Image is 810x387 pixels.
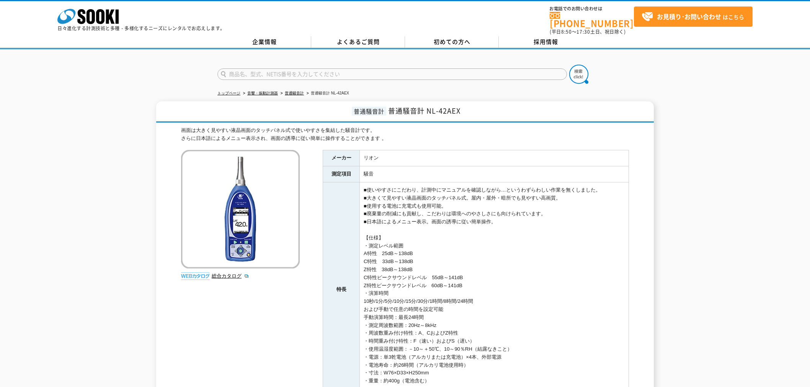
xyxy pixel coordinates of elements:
th: メーカー [323,150,360,166]
strong: お見積り･お問い合わせ [657,12,721,21]
span: はこちら [642,11,744,23]
span: 初めての方へ [434,37,470,46]
a: お見積り･お問い合わせはこちら [634,7,753,27]
a: トップページ [217,91,240,95]
span: 普通騒音計 [352,107,386,115]
span: (平日 ～ 土日、祝日除く) [550,28,625,35]
p: 日々進化する計測技術と多種・多様化するニーズにレンタルでお応えします。 [57,26,225,31]
a: 初めての方へ [405,36,499,48]
div: 画面は大きく見やすい液晶画面のタッチパネル式で使いやすさを集結した騒音計です。 さらに日本語によるメニュー表示され、画面の誘導に従い簡単に操作することができます 。 [181,127,629,143]
span: 17:30 [576,28,590,35]
a: 総合カタログ [212,273,249,279]
span: 普通騒音計 NL-42AEX [388,106,461,116]
input: 商品名、型式、NETIS番号を入力してください [217,68,567,80]
a: 普通騒音計 [285,91,304,95]
img: webカタログ [181,272,210,280]
td: 騒音 [360,166,629,182]
a: よくあるご質問 [311,36,405,48]
a: 企業情報 [217,36,311,48]
td: リオン [360,150,629,166]
span: 8:50 [561,28,572,35]
th: 測定項目 [323,166,360,182]
li: 普通騒音計 NL-42AEX [305,89,349,98]
a: 音響・振動計測器 [247,91,278,95]
a: 採用情報 [499,36,593,48]
img: 普通騒音計 NL-42AEX [181,150,300,268]
img: btn_search.png [569,65,588,84]
a: [PHONE_NUMBER] [550,12,634,28]
span: お電話でのお問い合わせは [550,7,634,11]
